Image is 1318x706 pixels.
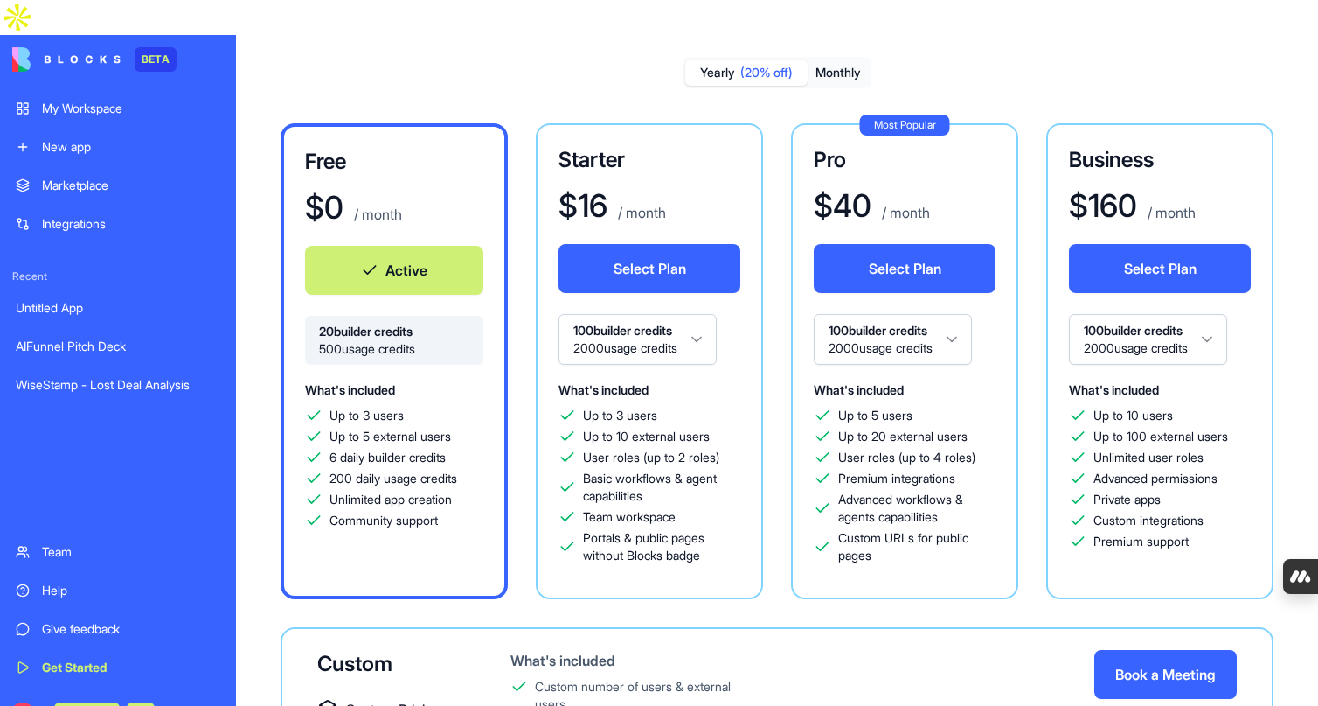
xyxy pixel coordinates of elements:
[583,407,657,424] span: Up to 3 users
[1069,244,1251,293] button: Select Plan
[583,529,740,564] span: Portals & public pages without Blocks badge
[860,115,950,136] div: Most Popular
[814,244,995,293] button: Select Plan
[5,269,231,283] span: Recent
[1093,491,1161,508] span: Private apps
[329,428,451,445] span: Up to 5 external users
[42,215,220,233] div: Integrations
[16,338,220,355] div: AIFunnel Pitch Deck
[808,60,869,86] button: Monthly
[558,244,740,293] button: Select Plan
[1093,407,1173,424] span: Up to 10 users
[838,449,975,466] span: User roles (up to 4 roles)
[12,47,177,72] a: BETA
[16,299,220,317] div: Untitled App
[317,650,454,678] div: Custom
[5,329,231,364] a: AIFunnel Pitch Deck
[814,382,904,397] span: What's included
[1093,512,1204,529] span: Custom integrations
[558,146,740,174] h3: Starter
[42,620,220,638] div: Give feedback
[305,148,483,176] h3: Free
[1093,428,1228,445] span: Up to 100 external users
[814,188,871,223] h1: $ 40
[1144,202,1196,223] p: / month
[583,470,740,505] span: Basic workflows & agent capabilities
[350,204,402,225] p: / month
[838,491,995,526] span: Advanced workflows & agents capabilities
[5,206,231,241] a: Integrations
[329,470,457,487] span: 200 daily usage credits
[319,340,469,358] span: 500 usage credits
[5,612,231,647] a: Give feedback
[814,146,995,174] h3: Pro
[42,177,220,194] div: Marketplace
[1093,533,1189,550] span: Premium support
[685,60,808,86] button: Yearly
[5,367,231,402] a: WiseStamp - Lost Deal Analysis
[838,428,968,445] span: Up to 20 external users
[42,582,220,599] div: Help
[329,491,452,508] span: Unlimited app creation
[42,543,220,561] div: Team
[5,91,231,126] a: My Workspace
[1069,382,1159,397] span: What's included
[838,529,995,564] span: Custom URLs for public pages
[5,650,231,685] a: Get Started
[1093,449,1204,466] span: Unlimited user roles
[329,512,438,529] span: Community support
[510,650,754,671] div: What's included
[583,508,676,526] span: Team workspace
[42,138,220,156] div: New app
[5,290,231,325] a: Untitled App
[1093,470,1217,487] span: Advanced permissions
[305,382,395,397] span: What's included
[5,535,231,570] a: Team
[329,407,404,424] span: Up to 3 users
[305,246,483,295] button: Active
[740,64,793,81] span: (20% off)
[305,190,343,225] h1: $ 0
[1069,146,1251,174] h3: Business
[583,449,719,466] span: User roles (up to 2 roles)
[878,202,930,223] p: / month
[12,47,121,72] img: logo
[42,659,220,676] div: Get Started
[319,323,469,340] span: 20 builder credits
[5,573,231,608] a: Help
[558,188,607,223] h1: $ 16
[838,407,912,424] span: Up to 5 users
[5,129,231,164] a: New app
[16,376,220,394] div: WiseStamp - Lost Deal Analysis
[583,428,710,445] span: Up to 10 external users
[838,470,955,487] span: Premium integrations
[135,47,177,72] div: BETA
[558,382,649,397] span: What's included
[1069,188,1137,223] h1: $ 160
[1094,650,1237,699] button: Book a Meeting
[5,168,231,203] a: Marketplace
[42,100,220,117] div: My Workspace
[614,202,666,223] p: / month
[329,449,446,466] span: 6 daily builder credits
